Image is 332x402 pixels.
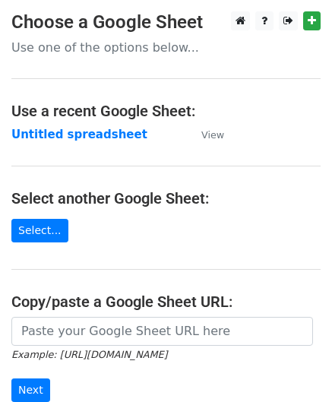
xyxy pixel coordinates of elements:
input: Next [11,378,50,402]
h4: Copy/paste a Google Sheet URL: [11,293,321,311]
p: Use one of the options below... [11,40,321,55]
a: Select... [11,219,68,242]
h3: Choose a Google Sheet [11,11,321,33]
a: Untitled spreadsheet [11,128,147,141]
small: Example: [URL][DOMAIN_NAME] [11,349,167,360]
small: View [201,129,224,141]
input: Paste your Google Sheet URL here [11,317,313,346]
h4: Use a recent Google Sheet: [11,102,321,120]
a: View [186,128,224,141]
h4: Select another Google Sheet: [11,189,321,207]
